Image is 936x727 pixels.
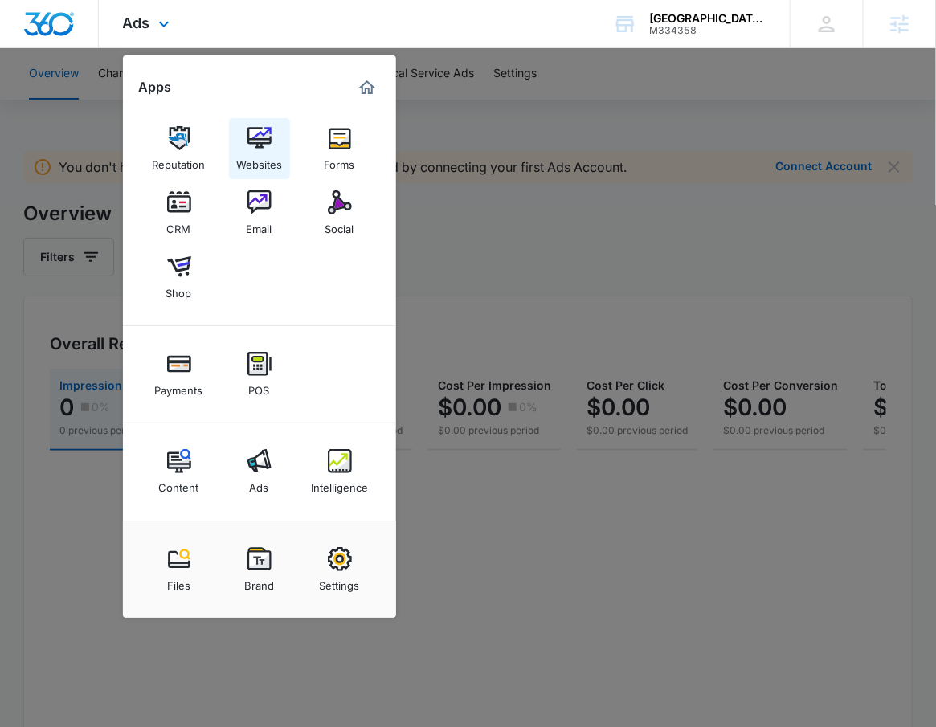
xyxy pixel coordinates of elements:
div: Websites [236,150,282,171]
a: Files [149,539,210,600]
a: Brand [229,539,290,600]
a: Social [309,182,370,243]
a: Websites [229,118,290,179]
div: Content [159,473,199,494]
h2: Apps [139,80,172,95]
span: Ads [123,14,150,31]
div: Forms [325,150,355,171]
a: Forms [309,118,370,179]
div: Ads [250,473,269,494]
div: CRM [167,214,191,235]
div: Email [247,214,272,235]
div: account name [649,12,766,25]
a: Content [149,441,210,502]
a: Email [229,182,290,243]
div: Brand [244,571,274,592]
a: Marketing 360® Dashboard [354,75,380,100]
a: Settings [309,539,370,600]
a: Shop [149,247,210,308]
div: Files [167,571,190,592]
a: Payments [149,344,210,405]
a: POS [229,344,290,405]
div: Intelligence [311,473,368,494]
a: Reputation [149,118,210,179]
div: Payments [155,376,203,397]
a: Intelligence [309,441,370,502]
a: CRM [149,182,210,243]
div: Settings [320,571,360,592]
div: Social [325,214,354,235]
div: Shop [166,279,192,300]
div: POS [249,376,270,397]
div: Reputation [153,150,206,171]
a: Ads [229,441,290,502]
div: account id [649,25,766,36]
